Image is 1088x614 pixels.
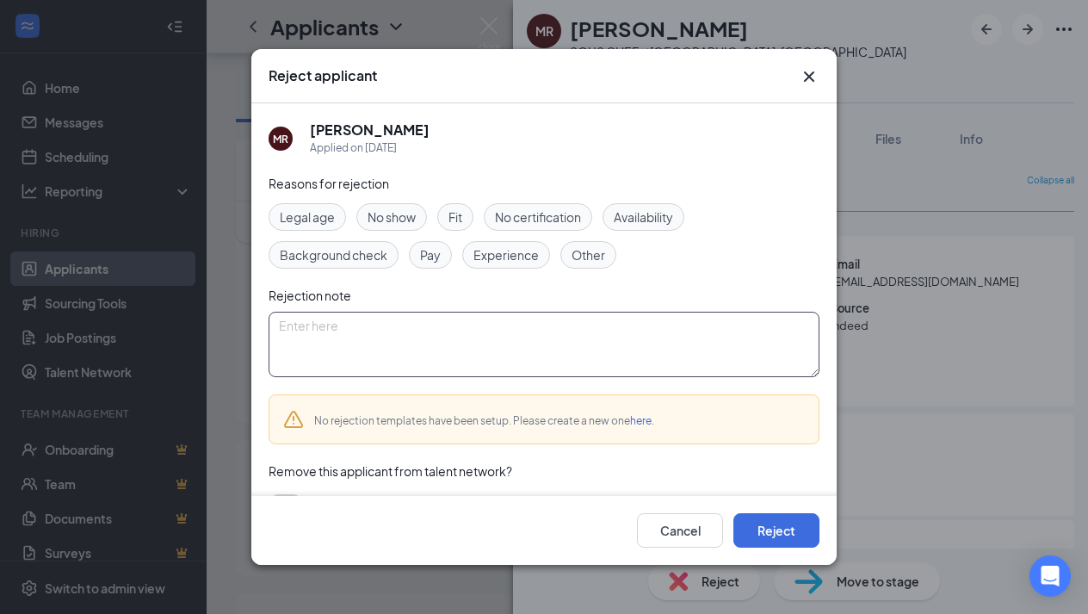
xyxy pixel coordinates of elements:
button: Close [799,66,819,87]
div: MR [273,132,288,146]
span: Experience [473,245,539,264]
span: Remove this applicant from talent network? [269,463,512,479]
h3: Reject applicant [269,66,377,85]
a: here [630,414,652,427]
span: Yes [310,494,331,515]
button: Reject [733,513,819,548]
span: Reasons for rejection [269,176,389,191]
span: No certification [495,208,581,226]
span: Rejection note [269,288,351,303]
span: Other [572,245,605,264]
span: Fit [448,208,462,226]
button: Cancel [637,513,723,548]
span: Background check [280,245,387,264]
h5: [PERSON_NAME] [310,121,430,140]
svg: Warning [283,409,304,430]
span: Availability [614,208,673,226]
div: Open Intercom Messenger [1029,555,1071,597]
span: No show [368,208,416,226]
span: Legal age [280,208,335,226]
svg: Cross [799,66,819,87]
span: Pay [420,245,441,264]
div: Applied on [DATE] [310,140,430,157]
span: No rejection templates have been setup. Please create a new one . [314,414,654,427]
